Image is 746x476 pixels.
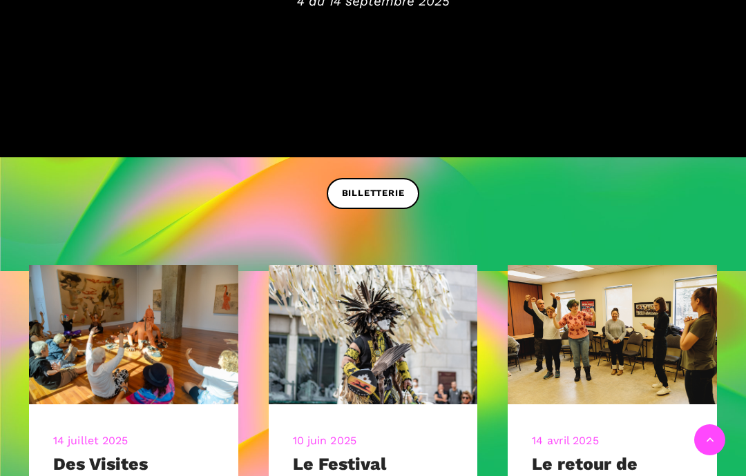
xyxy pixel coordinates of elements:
[29,265,238,404] img: 20240905-9595
[342,186,405,201] span: BILLETTERIE
[269,265,478,404] img: R Barbara Diabo 11 crédit Romain Lorraine (30)
[53,434,128,447] a: 14 juillet 2025
[508,265,717,404] img: CARI, 8 mars 2023-209
[327,178,420,209] a: BILLETTERIE
[532,434,598,447] a: 14 avril 2025
[293,434,356,447] a: 10 juin 2025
